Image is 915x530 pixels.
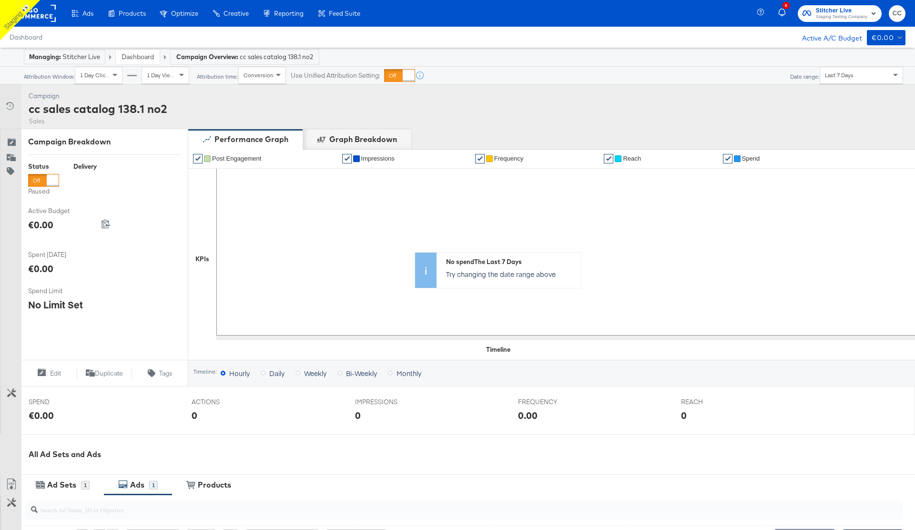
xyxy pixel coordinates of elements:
[149,481,158,489] div: 1
[681,397,752,407] span: REACH
[21,367,77,379] button: Edit
[81,481,90,489] div: 1
[494,155,523,162] span: Frequency
[355,397,427,407] span: IMPRESSIONS
[193,368,217,375] div: Timeline:
[28,162,59,171] div: Status
[777,4,793,23] button: 6
[681,408,687,422] div: 0
[446,269,576,279] p: Try changing the date range above
[269,368,285,378] span: Daily
[475,154,485,163] a: ✔
[80,71,111,79] span: 1 Day Clicks
[38,497,823,515] input: Search Ad Name, ID or Objective
[361,155,395,162] span: Impressions
[23,73,75,80] div: Attribution Window:
[792,30,862,44] div: Active A/C Budget
[816,6,867,16] span: Stitcher Live
[159,369,173,378] span: Tags
[329,10,360,17] span: Feed Suite
[122,52,154,61] a: Dashboard
[825,71,854,79] span: Last 7 Days
[244,71,274,79] span: Conversion
[893,8,902,19] span: CC
[196,73,238,80] div: Attribution time:
[224,10,249,17] span: Creative
[518,397,590,407] span: FREQUENCY
[723,154,732,163] a: ✔
[192,408,197,422] div: 0
[28,298,83,312] div: No Limit Set
[176,53,238,61] strong: Campaign Overview:
[329,134,397,145] div: Graph Breakdown
[29,92,167,101] div: Campaign
[342,154,352,163] a: ✔
[240,52,313,61] span: cc sales catalog 138.1 no2
[889,5,905,22] button: CC
[29,397,100,407] span: SPEND
[798,5,882,22] button: Stitcher LiveStaging Testing Company
[28,286,100,296] span: Spend Limit
[518,408,538,422] div: 0.00
[396,368,421,378] span: Monthly
[29,53,61,61] strong: Managing:
[73,162,97,171] div: Delivery
[28,218,53,232] div: €0.00
[47,479,76,490] div: Ad Sets
[229,368,250,378] span: Hourly
[82,10,93,17] span: Ads
[171,10,198,17] span: Optimize
[10,33,42,41] a: Dashboard
[192,397,263,407] span: ACTIONS
[28,250,100,259] span: Spent [DATE]
[77,367,132,379] button: Duplicate
[274,10,304,17] span: Reporting
[29,408,54,422] div: €0.00
[212,155,261,162] span: Post Engagement
[872,32,894,44] div: €0.00
[28,136,181,147] div: Campaign Breakdown
[604,154,613,163] a: ✔
[346,368,377,378] span: Bi-Weekly
[147,71,177,79] span: 1 Day Views
[198,479,231,490] div: Products
[130,479,144,490] div: Ads
[29,117,167,126] div: Sales
[446,257,576,266] div: No spend The Last 7 Days
[132,367,188,379] button: Tags
[783,2,790,9] div: 6
[28,262,53,275] div: €0.00
[816,13,867,21] span: Staging Testing Company
[28,206,100,215] span: Active Budget
[291,71,380,80] label: Use Unified Attribution Setting:
[355,408,361,422] div: 0
[193,154,203,163] a: ✔
[29,101,167,117] div: cc sales catalog 138.1 no2
[119,10,146,17] span: Products
[50,369,61,378] span: Edit
[790,73,820,80] div: Date range:
[742,155,760,162] span: Spend
[95,369,123,378] span: Duplicate
[29,449,915,460] div: All Ad Sets and Ads
[867,30,905,45] button: €0.00
[214,134,288,145] div: Performance Graph
[623,155,641,162] span: Reach
[28,187,59,196] label: Paused
[29,52,100,61] div: Stitcher Live
[304,368,326,378] span: Weekly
